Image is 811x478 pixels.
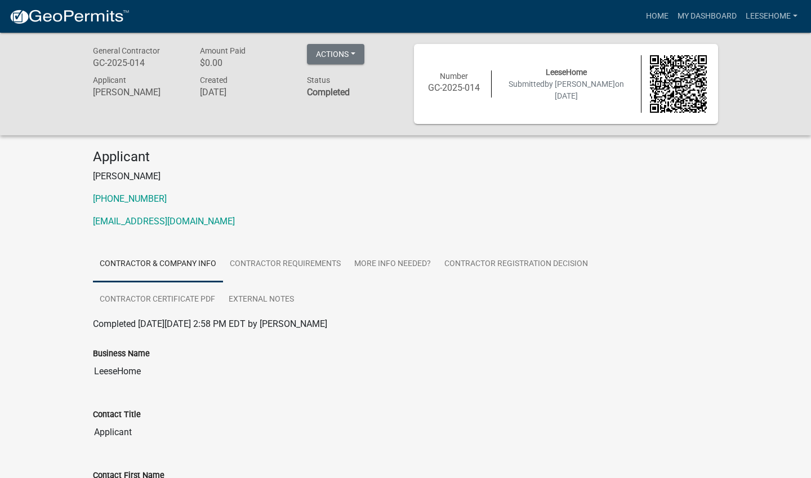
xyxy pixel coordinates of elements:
h6: [DATE] [200,87,290,98]
a: Home [641,6,673,27]
span: Completed [DATE][DATE] 2:58 PM EDT by [PERSON_NAME] [93,318,327,329]
p: [PERSON_NAME] [93,170,718,183]
a: More Info Needed? [347,246,438,282]
span: by [PERSON_NAME] [545,79,615,88]
a: [EMAIL_ADDRESS][DOMAIN_NAME] [93,216,235,227]
span: Applicant [93,76,126,85]
h6: [PERSON_NAME] [93,87,183,98]
a: Contractor & Company Info [93,246,223,282]
span: Number [440,72,468,81]
h6: $0.00 [200,57,290,68]
span: Submitted on [DATE] [509,79,624,100]
a: My Dashboard [673,6,741,27]
span: Amount Paid [200,46,246,55]
label: Contact Title [93,411,141,419]
span: Created [200,76,228,85]
h4: Applicant [93,149,718,165]
a: External Notes [222,282,301,318]
h6: GC-2025-014 [425,82,483,93]
a: Contractor Registration Decision [438,246,595,282]
a: Contractor Certificate PDF [93,282,222,318]
span: LeeseHome [546,68,587,77]
h6: GC-2025-014 [93,57,183,68]
strong: Completed [307,87,350,98]
img: QR code [650,55,707,113]
span: General Contractor [93,46,160,55]
label: Business Name [93,350,150,358]
a: Contractor Requirements [223,246,347,282]
button: Actions [307,44,364,64]
span: Status [307,76,330,85]
a: LeeseHome [741,6,802,27]
a: [PHONE_NUMBER] [93,193,167,204]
